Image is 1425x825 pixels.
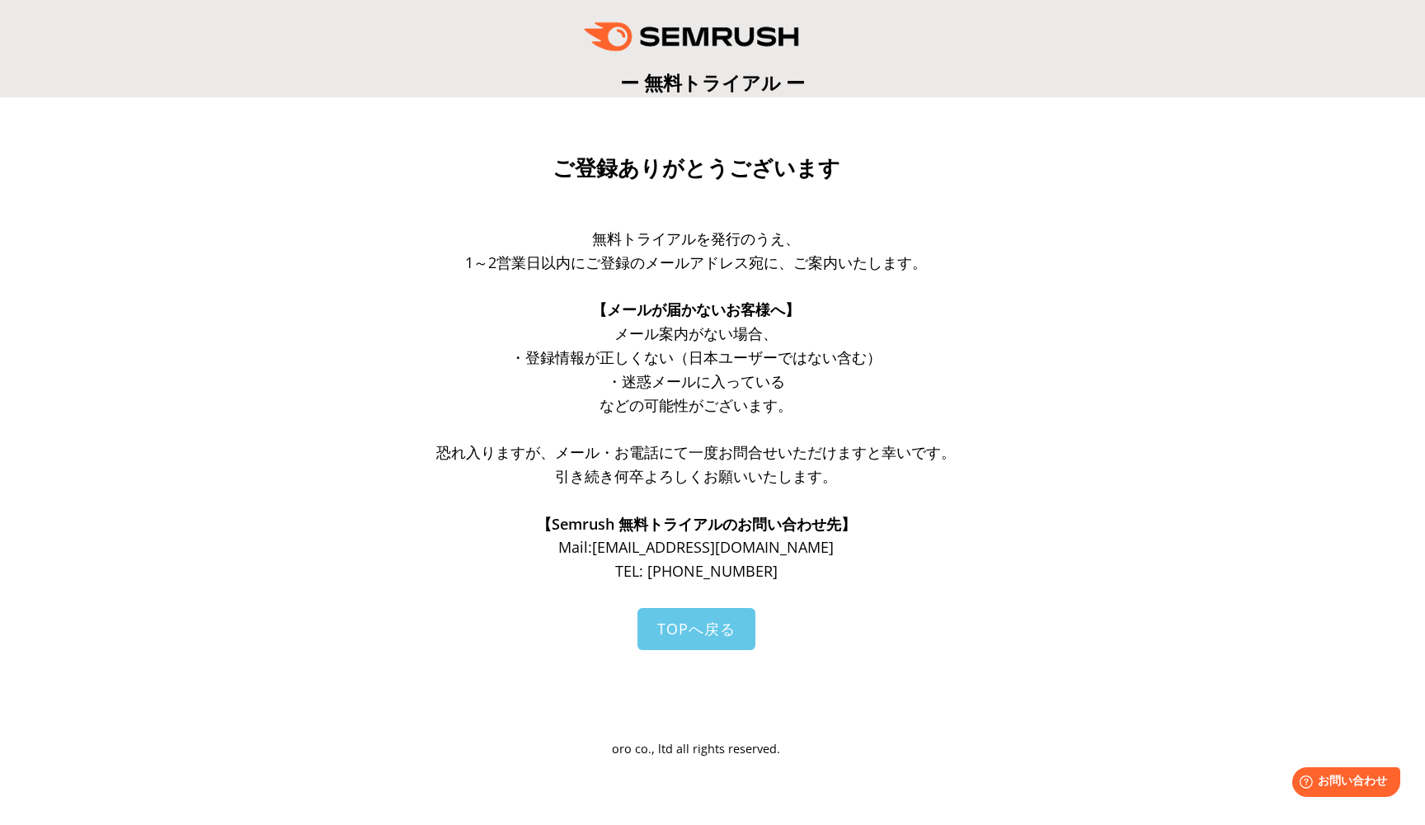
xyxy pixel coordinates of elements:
span: 引き続き何卒よろしくお願いいたします。 [555,466,837,486]
span: 恐れ入りますが、メール・お電話にて一度お問合せいただけますと幸いです。 [436,442,956,462]
span: oro co., ltd all rights reserved. [612,741,780,757]
span: Mail: [EMAIL_ADDRESS][DOMAIN_NAME] [558,537,834,557]
iframe: Help widget launcher [1278,761,1407,807]
span: 【Semrush 無料トライアルのお問い合わせ先】 [537,514,856,534]
span: ー 無料トライアル ー [620,69,805,96]
span: 1～2営業日以内にご登録のメールアドレス宛に、ご案内いたします。 [465,252,927,272]
span: TEL: [PHONE_NUMBER] [615,561,778,581]
span: 無料トライアルを発行のうえ、 [592,229,800,248]
span: などの可能性がございます。 [600,395,792,415]
a: TOPへ戻る [637,608,755,650]
span: 【メールが届かないお客様へ】 [592,299,800,319]
span: ・迷惑メールに入っている [607,371,785,391]
span: ご登録ありがとうございます [553,156,840,181]
span: メール案内がない場合、 [614,323,778,343]
span: TOPへ戻る [657,619,736,639]
span: ・登録情報が正しくない（日本ユーザーではない含む） [510,347,882,367]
